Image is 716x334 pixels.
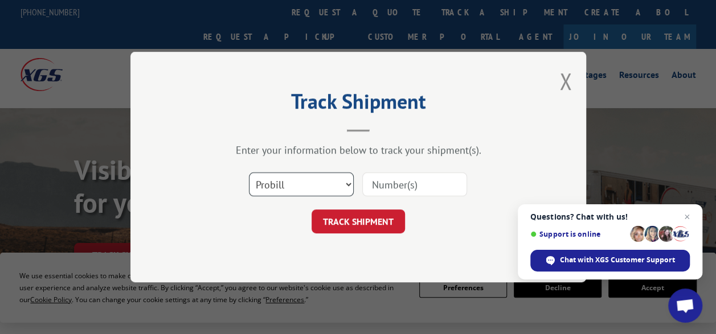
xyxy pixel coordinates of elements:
[187,143,529,156] div: Enter your information below to track your shipment(s).
[530,212,690,221] span: Questions? Chat with us!
[559,66,572,96] button: Close modal
[668,288,702,323] a: Open chat
[362,172,467,196] input: Number(s)
[312,209,405,233] button: TRACK SHIPMENT
[530,250,690,271] span: Chat with XGS Customer Support
[560,255,675,265] span: Chat with XGS Customer Support
[187,93,529,115] h2: Track Shipment
[530,230,626,238] span: Support is online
